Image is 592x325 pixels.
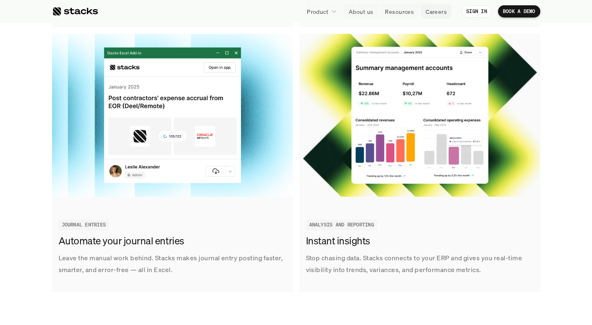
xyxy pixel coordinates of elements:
h3: Automate your journal entries [59,234,282,248]
p: About us [349,7,373,16]
a: Leave the manual work behind. Stacks makes journal entry posting faster, smarter, and error-free ... [52,34,293,292]
p: Leave the manual work behind. Stacks makes journal entry posting faster, smarter, and error-free ... [59,252,286,276]
p: Careers [426,7,447,16]
p: BOOK A DEMO [503,9,535,14]
h3: Instant insights [306,234,530,248]
a: Resources [380,4,419,19]
a: BOOK A DEMO [498,5,540,18]
p: SIGN IN [466,9,487,14]
a: About us [344,4,378,19]
p: Stop chasing data. Stacks connects to your ERP and gives you real-time visibility into trends, va... [306,252,534,276]
p: Resources [385,7,414,16]
a: SIGN IN [461,5,492,18]
a: Stop chasing data. Stacks connects to your ERP and gives you real-time visibility into trends, va... [299,34,540,292]
a: Privacy Policy [96,189,132,194]
h2: ANALYSIS AND REPORTING [309,222,374,228]
p: Product [307,7,328,16]
h2: JOURNAL ENTRIES [62,222,106,228]
a: Careers [421,4,452,19]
